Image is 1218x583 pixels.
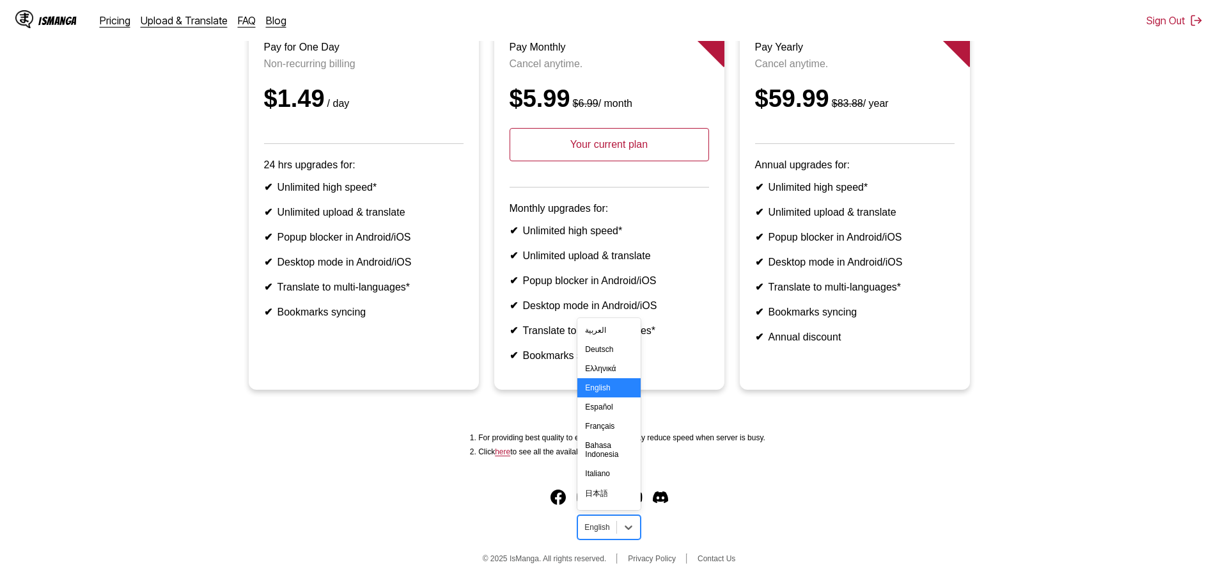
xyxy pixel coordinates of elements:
[238,14,256,27] a: FAQ
[755,232,763,243] b: ✔
[577,321,640,340] div: العربية
[510,225,518,236] b: ✔
[15,10,100,31] a: IsManga LogoIsManga
[266,14,286,27] a: Blog
[570,98,632,109] small: / month
[478,447,765,456] li: Click to see all the available languages
[755,306,955,318] li: Bookmarks syncing
[264,281,464,293] li: Translate to multi-languages*
[653,490,668,505] a: Discord
[832,98,863,109] s: $83.88
[755,307,763,317] b: ✔
[264,42,464,53] h3: Pay for One Day
[264,182,272,193] b: ✔
[264,181,464,193] li: Unlimited high speed*
[755,331,955,343] li: Annual discount
[100,14,130,27] a: Pricing
[478,433,765,442] li: For providing best quality to every users, we may reduce speed when server is busy.
[577,378,640,397] div: English
[550,490,566,505] img: IsManga Facebook
[510,325,518,336] b: ✔
[264,58,464,70] p: Non-recurring billing
[653,490,668,505] img: IsManga Discord
[264,206,464,218] li: Unlimited upload & translate
[755,181,955,193] li: Unlimited high speed*
[573,98,598,109] s: $6.99
[510,350,518,361] b: ✔
[510,250,709,262] li: Unlimited upload & translate
[584,523,586,532] input: Select language
[1190,14,1203,27] img: Sign out
[755,207,763,218] b: ✔
[510,324,709,337] li: Translate to multi-languages*
[510,85,709,113] div: $5.99
[577,436,640,464] div: Bahasa Indonesia
[510,349,709,362] li: Bookmarks syncing
[829,98,889,109] small: / year
[628,554,676,563] a: Privacy Policy
[510,275,709,287] li: Popup blocker in Android/iOS
[1146,14,1203,27] button: Sign Out
[755,256,955,268] li: Desktop mode in Android/iOS
[755,85,955,113] div: $59.99
[755,231,955,243] li: Popup blocker in Android/iOS
[577,417,640,436] div: Français
[510,58,709,70] p: Cancel anytime.
[755,182,763,193] b: ✔
[483,554,607,563] span: © 2025 IsManga. All rights reserved.
[510,299,709,312] li: Desktop mode in Android/iOS
[577,464,640,483] div: Italiano
[510,128,709,161] p: Your current plan
[264,231,464,243] li: Popup blocker in Android/iOS
[577,397,640,417] div: Español
[325,98,350,109] small: / day
[577,504,640,525] div: 한국어
[755,257,763,268] b: ✔
[755,206,955,218] li: Unlimited upload & translate
[698,554,735,563] a: Contact Us
[264,256,464,268] li: Desktop mode in Android/iOS
[38,15,77,27] div: IsManga
[510,300,518,311] b: ✔
[755,159,955,171] p: Annual upgrades for:
[141,14,228,27] a: Upload & Translate
[755,331,763,342] b: ✔
[755,281,955,293] li: Translate to multi-languages*
[755,58,955,70] p: Cancel anytime.
[577,359,640,378] div: Ελληνικά
[264,207,272,218] b: ✔
[510,225,709,237] li: Unlimited high speed*
[264,232,272,243] b: ✔
[550,490,566,505] a: Facebook
[577,340,640,359] div: Deutsch
[576,490,591,505] img: IsManga Instagram
[264,307,272,317] b: ✔
[264,159,464,171] p: 24 hrs upgrades for:
[755,42,955,53] h3: Pay Yearly
[264,306,464,318] li: Bookmarks syncing
[510,42,709,53] h3: Pay Monthly
[576,490,591,505] a: Instagram
[510,250,518,261] b: ✔
[577,483,640,504] div: 日本語
[495,447,510,456] a: Available languages
[264,257,272,268] b: ✔
[264,282,272,292] b: ✔
[264,85,464,113] div: $1.49
[510,275,518,286] b: ✔
[15,10,33,28] img: IsManga Logo
[755,282,763,292] b: ✔
[510,203,709,214] p: Monthly upgrades for:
